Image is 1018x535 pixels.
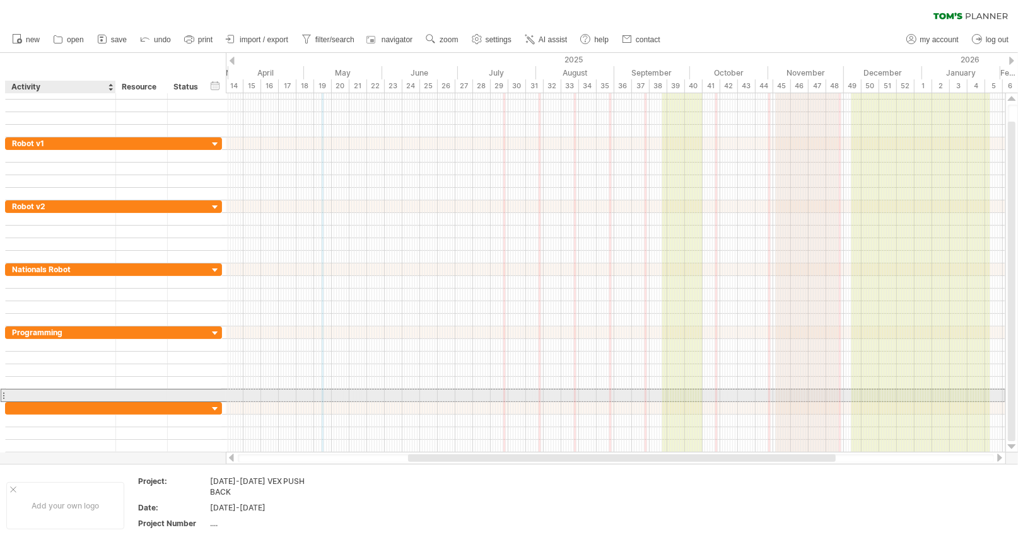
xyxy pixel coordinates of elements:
div: 50 [862,79,879,93]
div: 51 [879,79,897,93]
div: June 2025 [382,66,458,79]
span: undo [154,35,171,44]
div: Nationals Robot [12,263,109,275]
div: 2 [932,79,950,93]
div: 16 [261,79,279,93]
div: Date: [138,502,208,513]
div: November 2025 [768,66,844,79]
div: December 2025 [844,66,922,79]
div: October 2025 [690,66,768,79]
div: 43 [738,79,756,93]
a: settings [469,32,515,48]
div: 35 [597,79,614,93]
span: help [594,35,609,44]
div: [DATE]-[DATE] [210,502,316,513]
div: 49 [844,79,862,93]
div: Status [173,81,201,93]
a: import / export [223,32,292,48]
div: 4 [968,79,985,93]
div: 38 [650,79,667,93]
a: zoom [423,32,462,48]
div: January 2026 [922,66,1000,79]
div: 52 [897,79,915,93]
div: 36 [614,79,632,93]
div: 19 [314,79,332,93]
a: contact [619,32,664,48]
div: Activity [11,81,108,93]
a: my account [903,32,962,48]
div: 23 [385,79,402,93]
span: AI assist [539,35,567,44]
span: navigator [382,35,412,44]
a: filter/search [298,32,358,48]
div: 33 [561,79,579,93]
div: 20 [332,79,349,93]
div: 28 [473,79,491,93]
div: Project Number [138,518,208,529]
div: 2025 [1,53,922,66]
div: 40 [685,79,703,93]
a: undo [137,32,175,48]
span: my account [920,35,959,44]
span: zoom [440,35,458,44]
div: April 2025 [228,66,304,79]
div: 48 [826,79,844,93]
span: contact [636,35,660,44]
div: May 2025 [304,66,382,79]
div: 46 [791,79,809,93]
span: print [198,35,213,44]
div: 37 [632,79,650,93]
span: open [67,35,84,44]
div: 32 [544,79,561,93]
div: 15 [243,79,261,93]
span: log out [986,35,1009,44]
div: 5 [985,79,1003,93]
div: 21 [349,79,367,93]
span: new [26,35,40,44]
div: Robot v1 [12,137,109,149]
div: 39 [667,79,685,93]
a: print [181,32,216,48]
a: save [94,32,131,48]
span: import / export [240,35,288,44]
a: AI assist [522,32,571,48]
a: help [577,32,612,48]
div: July 2025 [458,66,536,79]
div: September 2025 [614,66,690,79]
a: log out [969,32,1012,48]
div: 42 [720,79,738,93]
div: 24 [402,79,420,93]
div: Project: [138,476,208,486]
div: Robot v2 [12,200,109,212]
div: 26 [438,79,455,93]
a: navigator [365,32,416,48]
span: settings [486,35,512,44]
div: Add your own logo [6,482,124,529]
div: 17 [279,79,296,93]
div: 25 [420,79,438,93]
div: Resource [122,81,160,93]
div: 47 [809,79,826,93]
span: save [111,35,127,44]
div: 18 [296,79,314,93]
div: [DATE]-[DATE] VEX PUSH BACK [210,476,316,497]
a: open [50,32,88,48]
div: 3 [950,79,968,93]
div: 45 [773,79,791,93]
div: 29 [491,79,508,93]
div: Programming [12,326,109,338]
div: 44 [756,79,773,93]
span: filter/search [315,35,354,44]
div: August 2025 [536,66,614,79]
div: 27 [455,79,473,93]
div: 22 [367,79,385,93]
div: 1 [915,79,932,93]
div: 34 [579,79,597,93]
div: 14 [226,79,243,93]
div: 30 [508,79,526,93]
div: 31 [526,79,544,93]
a: new [9,32,44,48]
div: .... [210,518,316,529]
div: 41 [703,79,720,93]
